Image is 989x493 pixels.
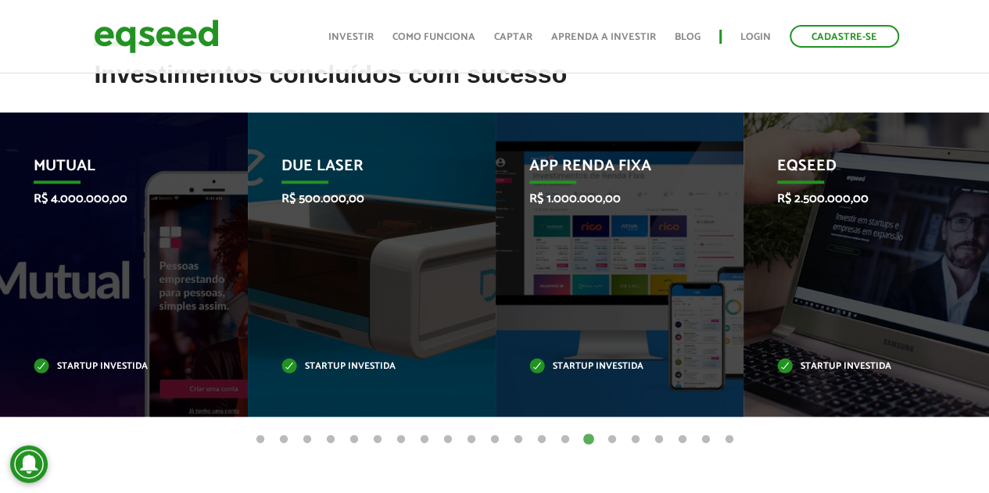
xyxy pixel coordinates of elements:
[346,432,362,448] button: 5 of 21
[529,191,686,206] p: R$ 1.000.000,00
[281,157,439,184] p: Due Laser
[253,432,268,448] button: 1 of 21
[392,32,475,42] a: Como funciona
[628,432,643,448] button: 17 of 21
[557,432,573,448] button: 14 of 21
[777,191,934,206] p: R$ 2.500.000,00
[94,16,219,57] img: EqSeed
[494,32,532,42] a: Captar
[529,157,686,184] p: App Renda Fixa
[675,32,701,42] a: Blog
[675,432,690,448] button: 19 of 21
[551,32,656,42] a: Aprenda a investir
[604,432,620,448] button: 16 of 21
[698,432,714,448] button: 20 of 21
[34,363,191,371] p: Startup investida
[417,432,432,448] button: 8 of 21
[487,432,503,448] button: 11 of 21
[328,32,374,42] a: Investir
[281,363,439,371] p: Startup investida
[299,432,315,448] button: 3 of 21
[276,432,292,448] button: 2 of 21
[777,363,934,371] p: Startup investida
[34,191,191,206] p: R$ 4.000.000,00
[651,432,667,448] button: 18 of 21
[393,432,409,448] button: 7 of 21
[281,191,439,206] p: R$ 500.000,00
[534,432,550,448] button: 13 of 21
[323,432,339,448] button: 4 of 21
[529,363,686,371] p: Startup investida
[581,432,597,448] button: 15 of 21
[740,32,771,42] a: Login
[511,432,526,448] button: 12 of 21
[440,432,456,448] button: 9 of 21
[777,157,934,184] p: EqSeed
[790,25,899,48] a: Cadastre-se
[94,61,894,112] h2: Investimentos concluídos com sucesso
[722,432,737,448] button: 21 of 21
[34,157,191,184] p: Mutual
[464,432,479,448] button: 10 of 21
[370,432,385,448] button: 6 of 21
